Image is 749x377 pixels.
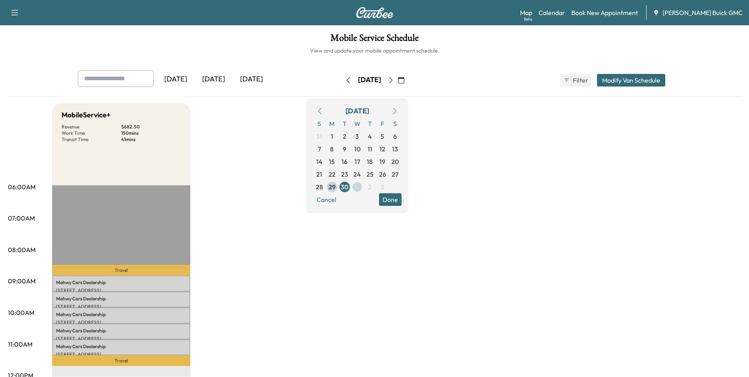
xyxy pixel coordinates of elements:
span: 2 [368,182,372,192]
p: [STREET_ADDRESS] [56,319,186,326]
span: 12 [379,144,385,154]
span: Filter [573,75,587,85]
span: T [364,117,376,130]
button: Filter [560,74,591,87]
p: 41 mins [121,136,181,143]
span: 25 [366,170,374,179]
span: 2 [343,132,346,141]
span: W [351,117,364,130]
span: 28 [316,182,323,192]
p: [STREET_ADDRESS] [56,336,186,342]
p: Transit Time [62,136,121,143]
p: Mahwy Cars Dealership [56,296,186,302]
span: 13 [392,144,398,154]
h5: MobileService+ [62,109,111,121]
span: 29 [329,182,336,192]
span: 4 [368,132,372,141]
span: 26 [379,170,386,179]
p: Mahwy Cars Dealership [56,279,186,286]
span: 31 [316,132,322,141]
button: Cancel [313,193,340,206]
p: Travel [52,355,190,366]
p: 10:00AM [8,308,34,317]
p: [STREET_ADDRESS] [56,287,186,294]
span: 7 [318,144,321,154]
h6: View and update your mobile appointment schedule. [8,47,741,55]
span: 16 [342,157,347,166]
div: [DATE] [195,70,233,89]
img: Curbee Logo [356,7,394,18]
p: Travel [52,265,190,275]
a: Calendar [539,8,565,17]
p: Work Time [62,130,121,136]
h1: Mobile Service Schedule [8,33,741,47]
button: Modify Van Schedule [597,74,665,87]
span: 27 [392,170,398,179]
span: 18 [367,157,373,166]
span: 5 [381,132,384,141]
span: 8 [330,144,334,154]
span: T [338,117,351,130]
span: 22 [329,170,336,179]
span: M [326,117,338,130]
p: Mahwy Cars Dealership [56,328,186,334]
span: 19 [379,157,385,166]
p: [STREET_ADDRESS] [56,303,186,310]
p: Mahwy Cars Dealership [56,343,186,350]
span: 23 [341,170,348,179]
span: F [376,117,389,130]
a: Book New Appointment [571,8,638,17]
p: 09:00AM [8,276,36,286]
p: 150 mins [121,130,181,136]
p: 06:00AM [8,182,36,192]
p: [STREET_ADDRESS] [56,351,186,358]
span: [PERSON_NAME] Buick GMC [663,8,743,17]
p: $ 682.50 [121,124,181,130]
span: 21 [316,170,322,179]
span: 3 [381,182,384,192]
div: Beta [524,16,532,22]
span: 14 [316,157,323,166]
span: 24 [353,170,361,179]
p: Revenue [62,124,121,130]
p: 08:00AM [8,245,36,254]
span: S [389,117,402,130]
div: [DATE] [345,106,369,117]
button: Done [379,193,402,206]
span: 20 [391,157,399,166]
span: 1 [356,182,359,192]
span: 17 [355,157,360,166]
div: [DATE] [358,75,381,85]
span: S [313,117,326,130]
p: Mahwy Cars Dealership [56,311,186,318]
p: 11:00AM [8,339,32,349]
div: [DATE] [233,70,270,89]
span: 30 [341,182,348,192]
span: 1 [331,132,333,141]
p: 07:00AM [8,213,35,223]
span: 6 [393,132,397,141]
span: 15 [329,157,335,166]
span: 10 [354,144,360,154]
div: [DATE] [157,70,195,89]
span: 9 [343,144,346,154]
span: 11 [368,144,372,154]
span: 3 [355,132,359,141]
a: MapBeta [520,8,532,17]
